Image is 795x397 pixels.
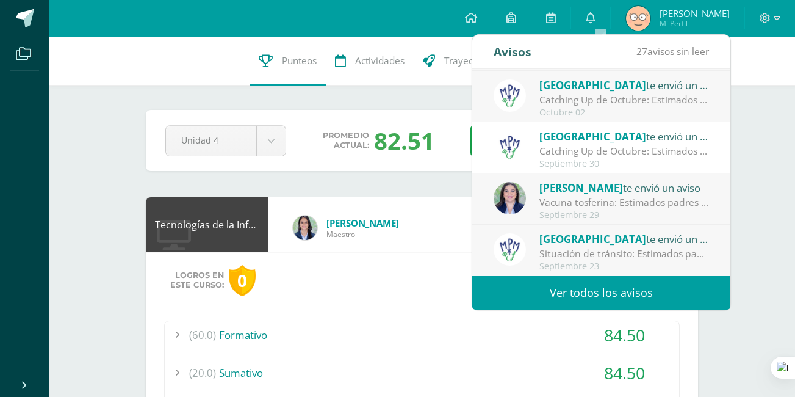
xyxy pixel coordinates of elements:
[539,78,646,92] span: [GEOGRAPHIC_DATA]
[569,359,679,387] div: 84.50
[494,131,526,163] img: a3978fa95217fc78923840df5a445bcb.png
[539,128,709,144] div: te envió un aviso
[323,131,369,150] span: Promedio actual:
[444,54,493,67] span: Trayectoria
[326,217,399,229] span: [PERSON_NAME]
[229,265,256,296] div: 0
[660,7,730,20] span: [PERSON_NAME]
[165,321,679,349] div: Formativo
[181,126,241,155] span: Unidad 4
[636,45,709,58] span: avisos sin leer
[539,210,709,220] div: Septiembre 29
[414,37,502,86] a: Trayectoria
[539,77,709,93] div: te envió un aviso
[494,35,531,68] div: Avisos
[539,180,709,195] div: te envió un aviso
[355,54,405,67] span: Actividades
[189,321,216,349] span: (60.0)
[250,37,326,86] a: Punteos
[569,321,679,349] div: 84.50
[539,107,709,118] div: Octubre 02
[539,159,709,169] div: Septiembre 30
[470,125,678,156] a: Descargar boleta
[170,271,224,290] span: Logros en este curso:
[539,144,709,158] div: Catching Up de Octubre: Estimados padres de familia: Compartimos con ustedes el Catching Up del m...
[165,359,679,387] div: Sumativo
[539,231,709,247] div: te envió un aviso
[494,233,526,266] img: a3978fa95217fc78923840df5a445bcb.png
[494,79,526,112] img: a3978fa95217fc78923840df5a445bcb.png
[539,261,709,272] div: Septiembre 23
[326,229,399,239] span: Maestro
[539,93,709,107] div: Catching Up de Octubre: Estimados padres de familia: Compartimos con ustedes el Catching Up de Oc...
[626,6,650,31] img: c302dc0627d63e19122ca4fbd2ee1c58.png
[539,195,709,209] div: Vacuna tosferina: Estimados padres de familia, espero estén bien. Adjunto envío nota aclaratoria ...
[326,37,414,86] a: Actividades
[374,125,434,156] div: 82.51
[282,54,317,67] span: Punteos
[539,129,646,144] span: [GEOGRAPHIC_DATA]
[539,247,709,261] div: Situación de tránsito: Estimados padres de familia: Compartimos con ustedes circular con informac...
[494,182,526,214] img: 76e2be9d127429938706b749ff351b17.png
[472,276,730,310] a: Ver todos los avisos
[146,197,268,252] div: Tecnologías de la Información y Comunicación: Computación
[636,45,647,58] span: 27
[293,216,317,240] img: 7489ccb779e23ff9f2c3e89c21f82ed0.png
[539,232,646,246] span: [GEOGRAPHIC_DATA]
[189,359,216,387] span: (20.0)
[166,126,286,156] a: Unidad 4
[660,18,730,29] span: Mi Perfil
[539,181,623,195] span: [PERSON_NAME]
